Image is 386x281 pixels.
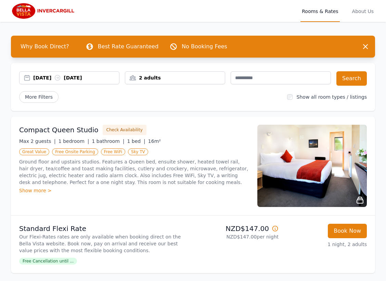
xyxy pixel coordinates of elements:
p: Standard Flexi Rate [19,224,190,233]
button: Search [336,71,367,86]
h3: Compact Queen Studio [19,125,99,135]
span: Free WiFi [101,148,126,155]
span: 1 bed | [127,138,145,144]
button: Book Now [328,224,367,238]
span: More Filters [19,91,59,103]
p: NZD$147.00 per night [196,233,279,240]
span: Why Book Direct? [15,40,75,53]
p: No Booking Fees [182,42,227,51]
span: 1 bedroom | [59,138,89,144]
div: [DATE] [DATE] [33,74,119,81]
p: Ground floor and upstairs studios. Features a Queen bed, ensuite shower, heated towel rail, hair ... [19,158,249,186]
span: Max 2 guests | [19,138,56,144]
span: Sky TV [128,148,148,155]
span: Free Onsite Parking [52,148,98,155]
span: 16m² [148,138,161,144]
button: Check Availability [103,125,146,135]
img: Bella Vista Invercargill [11,3,77,19]
div: Show more > [19,187,249,194]
span: Great Value [19,148,49,155]
p: Best Rate Guaranteed [98,42,158,51]
p: 1 night, 2 adults [284,241,367,248]
span: 1 bathroom | [92,138,124,144]
label: Show all room types / listings [297,94,367,100]
span: Free Cancellation until ... [19,258,77,265]
p: NZD$147.00 [196,224,279,233]
p: Our Flexi-Rates rates are only available when booking direct on the Bella Vista website. Book now... [19,233,190,254]
div: 2 adults [125,74,225,81]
